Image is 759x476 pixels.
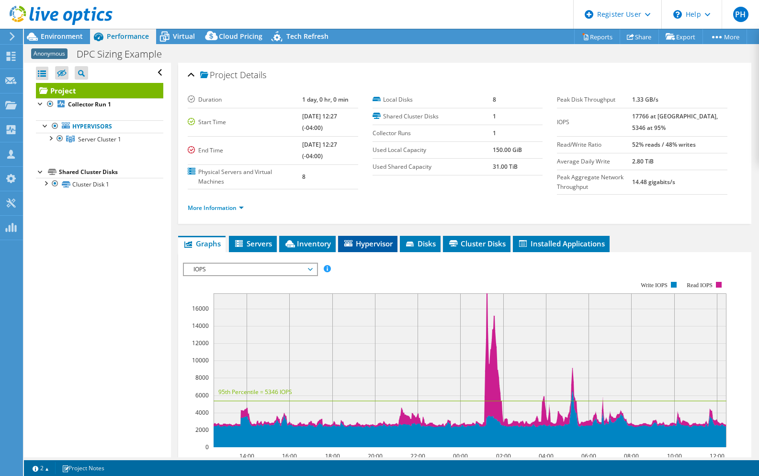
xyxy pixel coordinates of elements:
span: Server Cluster 1 [78,135,121,143]
b: 8 [493,95,496,104]
text: 8000 [195,373,209,382]
span: Hypervisor [343,239,393,248]
label: Peak Disk Throughput [557,95,632,104]
text: 12:00 [710,452,725,460]
text: Write IOPS [641,282,668,289]
span: Disks [405,239,436,248]
label: Duration [188,95,302,104]
text: 12000 [192,339,209,347]
text: 4000 [195,408,209,417]
text: 14000 [192,322,209,330]
span: Cluster Disks [448,239,506,248]
span: Installed Applications [518,239,605,248]
text: 18:00 [325,452,340,460]
b: [DATE] 12:27 (-04:00) [302,112,337,132]
label: Local Disks [373,95,493,104]
text: 08:00 [624,452,639,460]
b: Collector Run 1 [68,100,111,108]
a: 2 [26,462,56,474]
span: Environment [41,32,83,41]
span: Inventory [284,239,331,248]
text: 06:00 [581,452,596,460]
text: 95th Percentile = 5346 IOPS [218,388,292,396]
b: [DATE] 12:27 (-04:00) [302,140,337,160]
span: Project [200,70,238,80]
a: Collector Run 1 [36,98,163,111]
b: 31.00 TiB [493,163,518,171]
label: Used Shared Capacity [373,162,493,172]
text: 00:00 [453,452,468,460]
label: Collector Runs [373,128,493,138]
b: 150.00 GiB [493,146,522,154]
label: Physical Servers and Virtual Machines [188,167,302,186]
span: IOPS [189,264,312,275]
text: 16:00 [282,452,297,460]
span: Graphs [183,239,221,248]
a: Share [620,29,659,44]
label: Peak Aggregate Network Throughput [557,173,632,192]
a: Project Notes [55,462,111,474]
div: Shared Cluster Disks [59,166,163,178]
text: 10:00 [667,452,682,460]
b: 1 [493,129,496,137]
label: End Time [188,146,302,155]
a: Hypervisors [36,120,163,133]
span: Virtual [173,32,195,41]
text: 14:00 [239,452,254,460]
text: 2000 [195,426,209,434]
span: Anonymous [31,48,68,59]
text: Read IOPS [687,282,713,289]
b: 2.80 TiB [632,157,654,165]
text: 16000 [192,304,209,313]
a: Project [36,83,163,98]
text: 04:00 [539,452,554,460]
text: 0 [205,443,209,451]
span: PH [733,7,748,22]
span: Cloud Pricing [219,32,262,41]
span: Servers [234,239,272,248]
span: Details [240,69,266,81]
b: 17766 at [GEOGRAPHIC_DATA], 5346 at 95% [632,112,718,132]
b: 8 [302,173,306,181]
label: Read/Write Ratio [557,140,632,150]
a: More [702,29,747,44]
a: More Information [188,204,244,212]
a: Export [658,29,703,44]
label: Start Time [188,117,302,127]
label: Shared Cluster Disks [373,112,493,121]
text: 20:00 [368,452,383,460]
text: 02:00 [496,452,511,460]
span: Performance [107,32,149,41]
b: 1 [493,112,496,120]
svg: \n [673,10,682,19]
text: 10000 [192,356,209,364]
text: 6000 [195,391,209,399]
text: 22:00 [410,452,425,460]
a: Reports [574,29,620,44]
b: 52% reads / 48% writes [632,140,696,149]
span: Tech Refresh [286,32,329,41]
a: Cluster Disk 1 [36,178,163,190]
h1: DPC Sizing Example [72,49,177,59]
b: 1.33 GB/s [632,95,658,104]
label: Used Local Capacity [373,145,493,155]
label: IOPS [557,117,632,127]
b: 1 day, 0 hr, 0 min [302,95,349,104]
a: Server Cluster 1 [36,133,163,145]
label: Average Daily Write [557,157,632,166]
b: 14.48 gigabits/s [632,178,675,186]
